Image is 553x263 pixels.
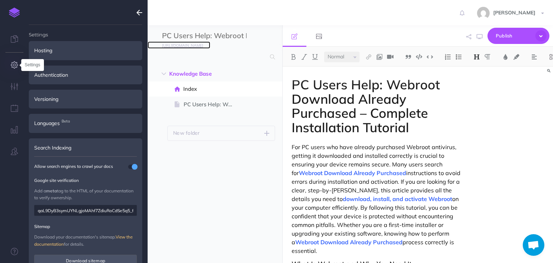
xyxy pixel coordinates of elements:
[173,129,200,137] p: New folder
[29,66,142,84] div: Authentication
[29,114,142,133] div: LanguagesBeta
[183,85,239,93] span: Index
[29,25,142,37] h4: Settings
[34,234,132,246] a: View the documentation
[46,188,57,193] b: meta
[29,41,142,60] div: Hosting
[455,54,462,60] img: Unordered list button
[427,54,433,59] img: Inline code button
[169,70,230,78] span: Knowledge Base
[167,126,275,141] button: New folder
[162,43,203,48] small: [URL][DOMAIN_NAME]
[343,195,452,202] a: download, install, and activate Webroot
[301,54,307,60] img: Italic button
[299,169,406,177] a: Webroot Download Already Purchased
[387,54,394,60] img: Add video button
[292,77,463,134] h1: PC Users Help: Webroot Download Already Purchased – Complete Installation Tutorial
[184,100,239,109] span: PC Users Help: Webroot Download Already Purchased – Complete Installation Tutorial
[9,8,20,18] img: logo-mark.svg
[148,41,210,49] a: [URL][DOMAIN_NAME]
[29,90,142,108] div: Versioning
[290,54,297,60] img: Bold button
[34,223,137,230] p: Sitemap
[513,54,520,60] img: Text background color button
[487,28,549,44] button: Publish
[162,31,247,41] input: Documentation Name
[34,163,113,170] small: Allow search engines to crawl your docs
[416,54,422,59] img: Code block button
[376,54,383,60] img: Add image button
[496,30,532,41] span: Publish
[295,239,403,246] a: Webroot Download Already Purchased
[490,9,539,16] span: [PERSON_NAME]
[29,138,142,157] div: Search Indexing
[162,50,266,63] input: Search
[405,54,412,60] img: Blockquote button
[34,119,60,127] span: Languages
[445,54,451,60] img: Ordered list button
[473,54,480,60] img: Headings dropdown button
[292,143,463,255] p: For PC users who have already purchased Webroot antivirus, getting it downloaded and installed co...
[34,205,137,216] input: Your verification string...
[523,234,544,256] div: Open chat
[484,54,491,60] img: Paragraph button
[477,7,490,19] img: 869c70dfe688b7aeaa17bc5460c58aba.jpg
[60,117,72,125] span: Beta
[502,54,509,60] img: Text color button
[365,54,372,60] img: Link button
[34,233,137,247] p: Download your documentation's sitemap. for details.
[34,187,137,201] p: Add a tag to the HTML of your documentation to verify ownership.
[531,54,538,60] img: Alignment dropdown menu button
[312,54,318,60] img: Underline button
[34,177,137,184] p: Google site verification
